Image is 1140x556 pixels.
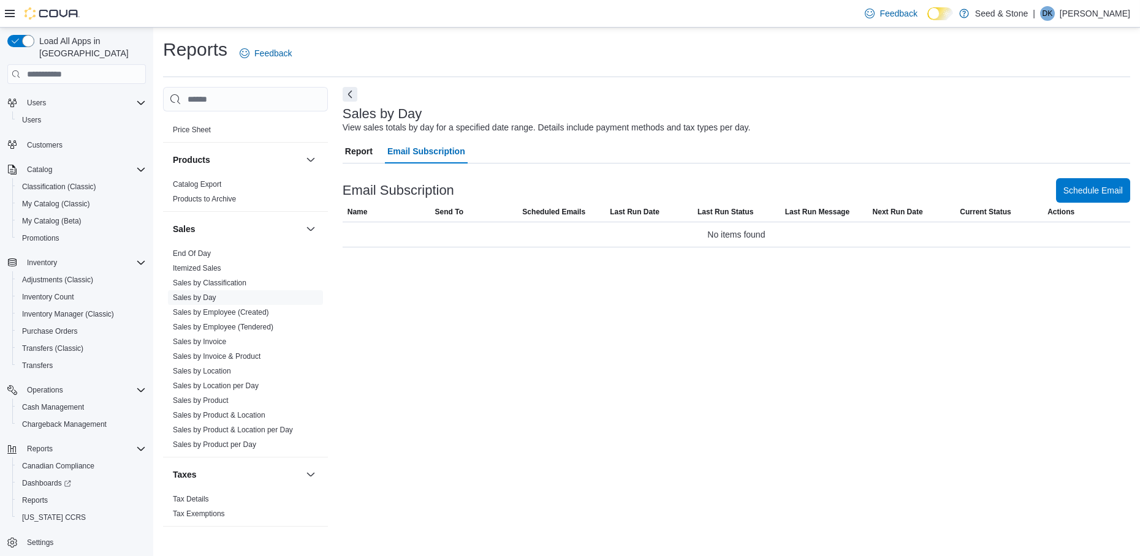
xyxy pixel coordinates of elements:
[17,341,88,356] a: Transfers (Classic)
[173,323,273,331] a: Sales by Employee (Tendered)
[12,475,151,492] a: Dashboards
[12,230,151,247] button: Promotions
[17,214,86,228] a: My Catalog (Beta)
[27,538,53,547] span: Settings
[12,416,151,433] button: Chargeback Management
[173,195,236,203] a: Products to Archive
[173,223,196,235] h3: Sales
[17,493,146,508] span: Reports
[173,425,293,435] span: Sales by Product & Location per Day
[12,111,151,129] button: Users
[17,510,146,525] span: Washington CCRS
[173,396,229,405] a: Sales by Product
[1060,6,1130,21] p: [PERSON_NAME]
[22,182,96,192] span: Classification (Classic)
[27,98,46,108] span: Users
[880,7,917,20] span: Feedback
[17,341,146,356] span: Transfers (Classic)
[173,367,231,375] a: Sales by Location
[17,417,112,432] a: Chargeback Management
[173,322,273,332] span: Sales by Employee (Tendered)
[173,154,301,166] button: Products
[17,214,146,228] span: My Catalog (Beta)
[17,113,46,127] a: Users
[22,326,78,336] span: Purchase Orders
[343,107,422,121] h3: Sales by Day
[17,307,119,321] a: Inventory Manager (Classic)
[27,385,63,395] span: Operations
[2,533,151,551] button: Settings
[22,461,94,471] span: Canadian Compliance
[173,223,301,235] button: Sales
[17,307,146,321] span: Inventory Manager (Classic)
[22,96,51,110] button: Users
[17,358,146,373] span: Transfers
[17,179,101,194] a: Classification (Classic)
[873,207,923,217] span: Next Run Date
[22,495,48,505] span: Reports
[12,492,151,509] button: Reports
[345,139,373,163] span: Report
[22,275,93,285] span: Adjustments (Classic)
[17,358,58,373] a: Transfers
[17,197,146,211] span: My Catalog (Classic)
[343,183,454,198] h3: Email Subscription
[12,288,151,306] button: Inventory Count
[1033,6,1035,21] p: |
[22,383,146,397] span: Operations
[22,138,67,152] a: Customers
[343,87,357,102] button: Next
[235,41,297,66] a: Feedback
[173,308,269,317] a: Sales by Employee (Created)
[303,467,318,482] button: Taxes
[27,140,63,150] span: Customers
[22,513,86,522] span: [US_STATE] CCRS
[22,162,57,177] button: Catalog
[17,290,146,304] span: Inventory Count
[27,258,57,268] span: Inventory
[254,47,292,59] span: Feedback
[12,457,151,475] button: Canadian Compliance
[25,7,80,20] img: Cova
[387,139,465,163] span: Email Subscription
[173,396,229,405] span: Sales by Product
[173,411,265,419] a: Sales by Product & Location
[173,426,293,434] a: Sales by Product & Location per Day
[22,216,82,226] span: My Catalog (Beta)
[12,212,151,230] button: My Catalog (Beta)
[173,366,231,376] span: Sales by Location
[22,255,146,270] span: Inventory
[173,249,211,258] span: End Of Day
[17,476,146,490] span: Dashboards
[12,271,151,288] button: Adjustments (Classic)
[173,351,260,361] span: Sales by Invoice & Product
[173,468,301,481] button: Taxes
[27,444,53,454] span: Reports
[435,207,463,217] span: Send To
[12,509,151,526] button: [US_STATE] CCRS
[22,233,59,243] span: Promotions
[22,383,68,397] button: Operations
[22,199,90,209] span: My Catalog (Classic)
[17,400,146,415] span: Cash Management
[17,290,79,304] a: Inventory Count
[343,121,751,134] div: View sales totals by day for a specified date range. Details include payment methods and tax type...
[173,125,211,135] span: Price Sheet
[173,337,226,347] span: Sales by Invoice
[22,535,146,550] span: Settings
[22,441,146,456] span: Reports
[22,344,83,353] span: Transfers (Classic)
[22,255,62,270] button: Inventory
[1063,184,1123,197] span: Schedule Email
[12,340,151,357] button: Transfers (Classic)
[163,246,328,457] div: Sales
[22,115,41,125] span: Users
[22,162,146,177] span: Catalog
[173,381,259,390] a: Sales by Location per Day
[17,197,95,211] a: My Catalog (Classic)
[707,227,765,242] span: No items found
[163,177,328,211] div: Products
[1040,6,1055,21] div: David Kirby
[17,179,146,194] span: Classification (Classic)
